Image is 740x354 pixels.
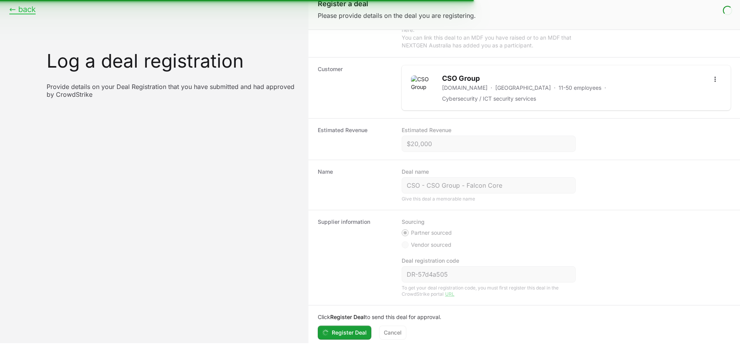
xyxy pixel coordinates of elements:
label: Deal name [402,168,429,176]
label: Estimated Revenue [402,126,451,134]
legend: Sourcing [402,218,425,226]
button: ← back [9,5,36,14]
input: $ [407,139,571,148]
a: [DOMAIN_NAME] [442,84,488,92]
dt: Name [318,168,392,202]
span: Partner sourced [411,229,452,237]
p: 11-50 employees [559,84,601,92]
span: · [554,84,555,92]
b: Register Deal [330,314,365,320]
h1: Log a deal registration [47,52,299,70]
button: Register Deal [318,326,371,340]
span: Register Deal [332,328,367,337]
div: To get your deal registration code, you must first register this deal in the CrowdStrike portal [402,285,576,297]
label: Deal registration code [402,257,459,265]
span: · [491,84,492,92]
p: Please provide details on the deal you are registering. [318,11,731,20]
p: If this deal was generated from an MDF, you can link to that MDF here. You can link this deal to ... [402,18,576,49]
img: CSO Group [411,75,436,100]
dt: Supplier information [318,218,392,297]
h2: CSO Group [442,73,703,84]
p: Provide details on your Deal Registration that you have submitted and had approved by CrowdStrike [47,83,299,98]
a: URL [445,291,454,297]
dt: Customer [318,65,392,110]
p: Click to send this deal for approval. [318,313,731,321]
div: Give this deal a memorable name [402,196,576,202]
span: · [604,84,606,92]
p: Cybersecurity / ICT security services [442,95,536,103]
span: Vendor sourced [411,241,451,249]
p: [GEOGRAPHIC_DATA] [495,84,551,92]
button: Open options [709,73,721,85]
dt: Estimated Revenue [318,126,392,152]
